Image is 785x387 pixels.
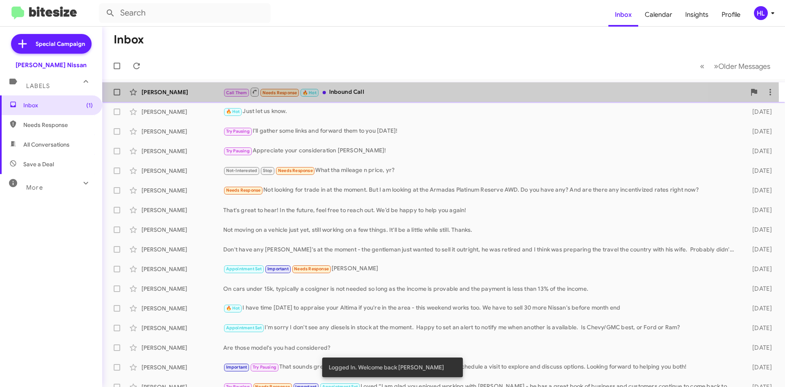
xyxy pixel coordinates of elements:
span: Stop [263,168,273,173]
div: What tha mileage n price, yr? [223,166,739,175]
span: More [26,184,43,191]
span: Not-Interested [226,168,258,173]
span: Important [267,266,289,272]
div: That sounds great! When you and your mom are back, feel free to schedule a visit to explore and d... [223,362,739,372]
span: 🔥 Hot [303,90,316,95]
a: Calendar [638,3,679,27]
span: Try Pausing [226,148,250,154]
span: Needs Response [23,121,93,129]
span: Inbox [23,101,93,109]
div: I have time [DATE] to appraise your Altima if you're in the area - this weekend works too. We hav... [223,303,739,313]
span: Needs Response [278,168,313,173]
div: [DATE] [739,108,778,116]
div: [DATE] [739,186,778,195]
span: Special Campaign [36,40,85,48]
span: Try Pausing [253,364,276,370]
div: [DATE] [739,226,778,234]
span: All Conversations [23,140,70,149]
div: That's great to hear! In the future, feel free to reach out. We’d be happy to help you again! [223,206,739,214]
div: [DATE] [739,167,778,175]
div: [PERSON_NAME] [141,363,223,371]
div: [PERSON_NAME] [141,226,223,234]
div: Appreciate your consideration [PERSON_NAME]! [223,146,739,156]
div: [PERSON_NAME] [141,88,223,96]
div: [PERSON_NAME] [141,245,223,253]
div: [DATE] [739,265,778,273]
div: [DATE] [739,245,778,253]
a: Insights [679,3,715,27]
div: [PERSON_NAME] [141,285,223,293]
div: Inbound Call [223,87,746,97]
span: Needs Response [294,266,329,272]
div: [PERSON_NAME] [141,304,223,312]
a: Inbox [608,3,638,27]
div: HL [754,6,768,20]
div: [DATE] [739,127,778,136]
div: [DATE] [739,147,778,155]
span: Needs Response [226,188,261,193]
span: Call Them [226,90,247,95]
div: [DATE] [739,344,778,352]
span: Important [226,364,247,370]
div: [PERSON_NAME] [141,147,223,155]
div: [DATE] [739,363,778,371]
span: Try Pausing [226,129,250,134]
div: [PERSON_NAME] [141,127,223,136]
span: Logged In. Welcome back [PERSON_NAME] [329,363,444,371]
div: [DATE] [739,285,778,293]
button: Next [709,58,775,75]
span: (1) [86,101,93,109]
a: Profile [715,3,747,27]
div: Not looking for trade in at the moment. But I am looking at the Armadas Platinum Reserve AWD. Do ... [223,186,739,195]
div: [PERSON_NAME] [141,324,223,332]
input: Search [99,3,271,23]
div: I'll gather some links and forward them to you [DATE]! [223,127,739,136]
span: 🔥 Hot [226,109,240,114]
span: Older Messages [718,62,770,71]
div: [PERSON_NAME] [141,344,223,352]
span: Labels [26,82,50,90]
nav: Page navigation example [695,58,775,75]
div: [PERSON_NAME] Nissan [16,61,87,69]
span: Save a Deal [23,160,54,168]
div: Just let us know. [223,107,739,116]
div: [PERSON_NAME] [141,167,223,175]
h1: Inbox [114,33,144,46]
button: Previous [695,58,709,75]
span: » [714,61,718,71]
span: 🔥 Hot [226,306,240,311]
div: [PERSON_NAME] [223,264,739,274]
div: On cars under 15k, typically a cosigner is not needed so long as the income is provable and the p... [223,285,739,293]
div: [DATE] [739,206,778,214]
div: I'm sorry I don't see any diesels in stock at the moment. Happy to set an alert to notify me when... [223,323,739,333]
div: [DATE] [739,324,778,332]
div: Are those model's you had considered? [223,344,739,352]
div: [PERSON_NAME] [141,186,223,195]
span: Needs Response [262,90,297,95]
div: [DATE] [739,304,778,312]
span: Appointment Set [226,266,262,272]
div: Don't have any [PERSON_NAME]'s at the moment - the gentleman just wanted to sell it outright, he ... [223,245,739,253]
span: Appointment Set [226,325,262,330]
a: Special Campaign [11,34,92,54]
div: [PERSON_NAME] [141,265,223,273]
span: « [700,61,704,71]
div: [PERSON_NAME] [141,108,223,116]
div: Not moving on a vehicle just yet, still working on a few things. It'll be a little while still. T... [223,226,739,234]
div: [PERSON_NAME] [141,206,223,214]
button: HL [747,6,776,20]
